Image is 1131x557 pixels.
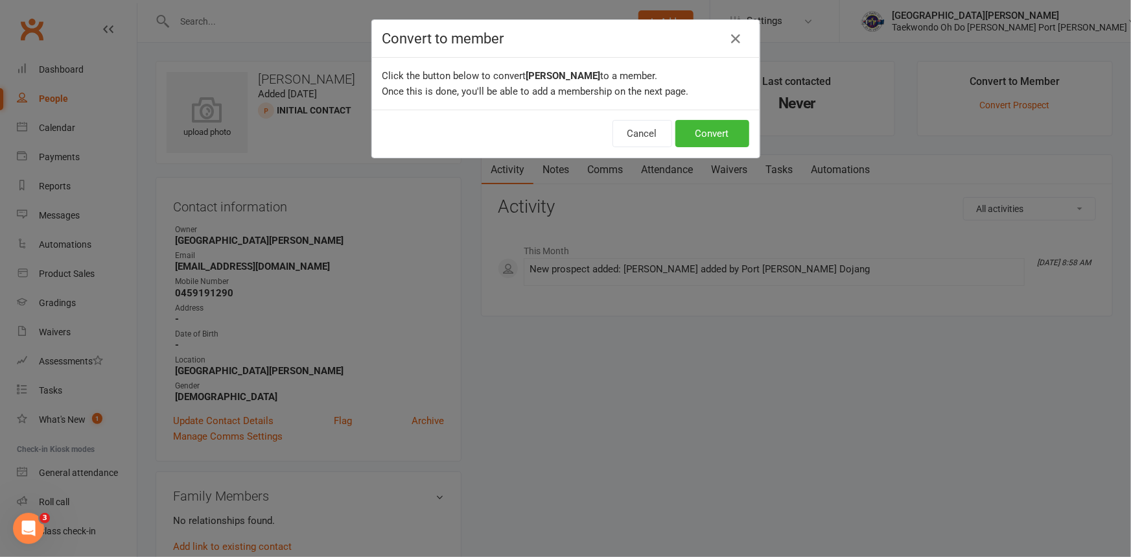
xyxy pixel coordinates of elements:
[382,30,749,47] h4: Convert to member
[40,513,50,523] span: 3
[526,70,601,82] b: [PERSON_NAME]
[612,120,672,147] button: Cancel
[372,58,760,110] div: Click the button below to convert to a member. Once this is done, you'll be able to add a members...
[726,29,747,49] button: Close
[13,513,44,544] iframe: Intercom live chat
[675,120,749,147] button: Convert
